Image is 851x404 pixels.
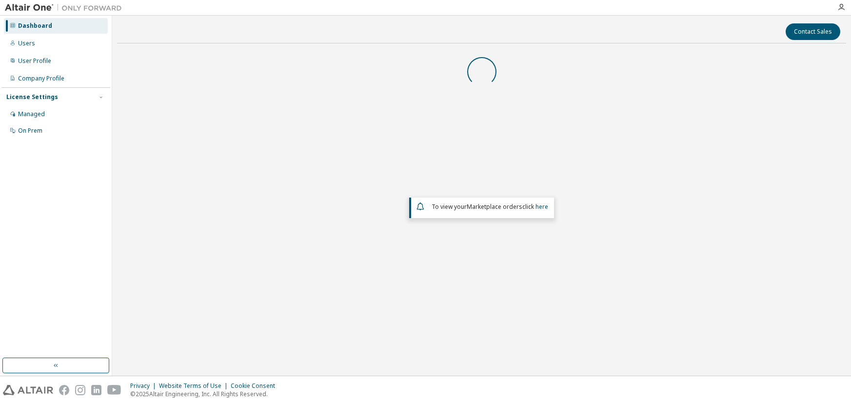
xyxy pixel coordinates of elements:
div: User Profile [18,57,51,65]
p: © 2025 Altair Engineering, Inc. All Rights Reserved. [130,390,281,398]
button: Contact Sales [786,23,840,40]
div: Managed [18,110,45,118]
div: On Prem [18,127,42,135]
img: altair_logo.svg [3,385,53,395]
div: Cookie Consent [231,382,281,390]
div: Company Profile [18,75,64,82]
div: License Settings [6,93,58,101]
div: Users [18,40,35,47]
a: here [535,202,548,211]
em: Marketplace orders [467,202,522,211]
div: Website Terms of Use [159,382,231,390]
img: facebook.svg [59,385,69,395]
span: To view your click [432,202,548,211]
div: Dashboard [18,22,52,30]
img: Altair One [5,3,127,13]
img: youtube.svg [107,385,121,395]
img: linkedin.svg [91,385,101,395]
img: instagram.svg [75,385,85,395]
div: Privacy [130,382,159,390]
